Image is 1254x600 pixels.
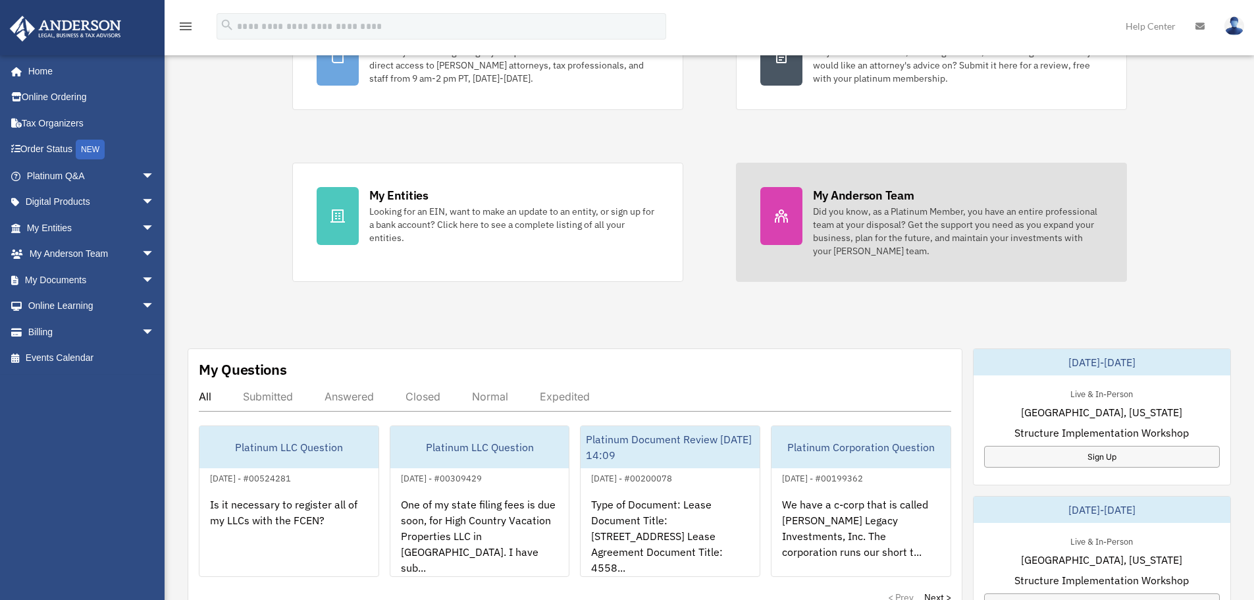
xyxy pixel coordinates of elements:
div: We have a c-corp that is called [PERSON_NAME] Legacy Investments, Inc. The corporation runs our s... [771,486,951,589]
a: My Anderson Teamarrow_drop_down [9,241,174,267]
div: [DATE] - #00200078 [581,470,683,484]
div: Platinum LLC Question [390,426,569,468]
span: arrow_drop_down [142,293,168,320]
div: My Entities [369,187,429,204]
div: My Anderson Team [813,187,914,204]
a: menu [178,23,194,34]
a: My Documentsarrow_drop_down [9,267,174,293]
a: Platinum LLC Question[DATE] - #00309429One of my state filing fees is due soon, for High Country ... [390,425,570,577]
div: Looking for an EIN, want to make an update to an entity, or sign up for a bank account? Click her... [369,205,659,244]
div: [DATE]-[DATE] [974,349,1230,375]
div: Is it necessary to register all of my LLCs with the FCEN? [199,486,379,589]
span: arrow_drop_down [142,163,168,190]
img: User Pic [1224,16,1244,36]
div: Answered [325,390,374,403]
a: Online Learningarrow_drop_down [9,293,174,319]
a: Tax Organizers [9,110,174,136]
a: My Entitiesarrow_drop_down [9,215,174,241]
div: Did you know, as a Platinum Member, you have an entire professional team at your disposal? Get th... [813,205,1103,258]
div: Closed [405,390,440,403]
div: Type of Document: Lease Document Title: [STREET_ADDRESS] Lease Agreement Document Title: 4558... [581,486,760,589]
div: Live & In-Person [1060,533,1143,547]
a: Platinum Q&Aarrow_drop_down [9,163,174,189]
i: menu [178,18,194,34]
a: Sign Up [984,446,1220,468]
a: Billingarrow_drop_down [9,319,174,345]
a: Events Calendar [9,345,174,371]
div: [DATE] - #00199362 [771,470,874,484]
span: arrow_drop_down [142,215,168,242]
a: My Entities Looking for an EIN, want to make an update to an entity, or sign up for a bank accoun... [292,163,683,282]
span: Structure Implementation Workshop [1014,572,1189,588]
div: NEW [76,140,105,159]
a: Order StatusNEW [9,136,174,163]
div: Further your learning and get your questions answered real-time with direct access to [PERSON_NAM... [369,45,659,85]
div: Do you have a contract, rental agreement, or other legal document you would like an attorney's ad... [813,45,1103,85]
a: Platinum Corporation Question[DATE] - #00199362We have a c-corp that is called [PERSON_NAME] Lega... [771,425,951,577]
div: My Questions [199,360,287,379]
span: arrow_drop_down [142,241,168,268]
div: All [199,390,211,403]
div: [DATE]-[DATE] [974,497,1230,523]
span: arrow_drop_down [142,189,168,216]
div: Platinum LLC Question [199,426,379,468]
div: [DATE] - #00524281 [199,470,301,484]
div: Live & In-Person [1060,386,1143,400]
a: Contract Reviews Do you have a contract, rental agreement, or other legal document you would like... [736,3,1127,110]
img: Anderson Advisors Platinum Portal [6,16,125,41]
div: One of my state filing fees is due soon, for High Country Vacation Properties LLC in [GEOGRAPHIC_... [390,486,569,589]
span: [GEOGRAPHIC_DATA], [US_STATE] [1021,552,1182,568]
a: Online Ordering [9,84,174,111]
div: [DATE] - #00309429 [390,470,492,484]
span: arrow_drop_down [142,267,168,294]
a: Platinum Document Review [DATE] 14:09[DATE] - #00200078Type of Document: Lease Document Title: [S... [580,425,760,577]
div: Platinum Document Review [DATE] 14:09 [581,426,760,468]
a: Home [9,58,168,84]
i: search [220,18,234,32]
div: Normal [472,390,508,403]
div: Platinum Corporation Question [771,426,951,468]
div: Submitted [243,390,293,403]
a: Platinum LLC Question[DATE] - #00524281Is it necessary to register all of my LLCs with the FCEN? [199,425,379,577]
span: Structure Implementation Workshop [1014,425,1189,441]
span: arrow_drop_down [142,319,168,346]
a: Platinum Knowledge Room Further your learning and get your questions answered real-time with dire... [292,3,683,110]
a: Digital Productsarrow_drop_down [9,189,174,215]
span: [GEOGRAPHIC_DATA], [US_STATE] [1021,404,1182,420]
div: Expedited [540,390,590,403]
a: My Anderson Team Did you know, as a Platinum Member, you have an entire professional team at your... [736,163,1127,282]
